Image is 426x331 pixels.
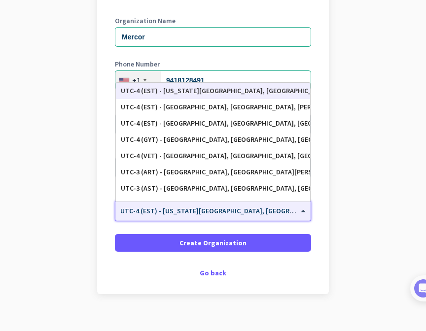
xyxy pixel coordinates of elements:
label: Organization language [115,104,187,111]
div: UTC-3 (ART) - [GEOGRAPHIC_DATA], [GEOGRAPHIC_DATA][PERSON_NAME][GEOGRAPHIC_DATA], [GEOGRAPHIC_DATA] [121,168,305,176]
div: UTC-4 (EST) - [GEOGRAPHIC_DATA], [GEOGRAPHIC_DATA], [GEOGRAPHIC_DATA], [GEOGRAPHIC_DATA] [121,119,305,128]
button: Create Organization [115,234,311,252]
input: 201-555-0123 [115,70,311,90]
label: Organization Name [115,17,311,24]
div: UTC-4 (EST) - [US_STATE][GEOGRAPHIC_DATA], [GEOGRAPHIC_DATA], [GEOGRAPHIC_DATA], [GEOGRAPHIC_DATA] [121,87,305,95]
div: UTC-4 (VET) - [GEOGRAPHIC_DATA], [GEOGRAPHIC_DATA], [GEOGRAPHIC_DATA], [GEOGRAPHIC_DATA] [121,152,305,160]
div: UTC-3 (AST) - [GEOGRAPHIC_DATA], [GEOGRAPHIC_DATA], [GEOGRAPHIC_DATA], [GEOGRAPHIC_DATA] [121,184,305,193]
div: UTC-4 (GYT) - [GEOGRAPHIC_DATA], [GEOGRAPHIC_DATA], [GEOGRAPHIC_DATA] [121,135,305,144]
div: +1 [132,75,141,85]
div: Options List [116,83,310,201]
div: UTC-4 (EST) - [GEOGRAPHIC_DATA], [GEOGRAPHIC_DATA], [PERSON_NAME] 73, Port-de-Paix [121,103,305,111]
input: What is the name of your organization? [115,27,311,47]
label: Phone Number [115,61,311,67]
div: Go back [115,269,311,276]
div: UTC-3 (AST) - [PERSON_NAME] [121,200,305,209]
span: Create Organization [179,238,247,248]
label: Organization Size (Optional) [115,147,311,154]
label: Organization Time Zone [115,191,311,198]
